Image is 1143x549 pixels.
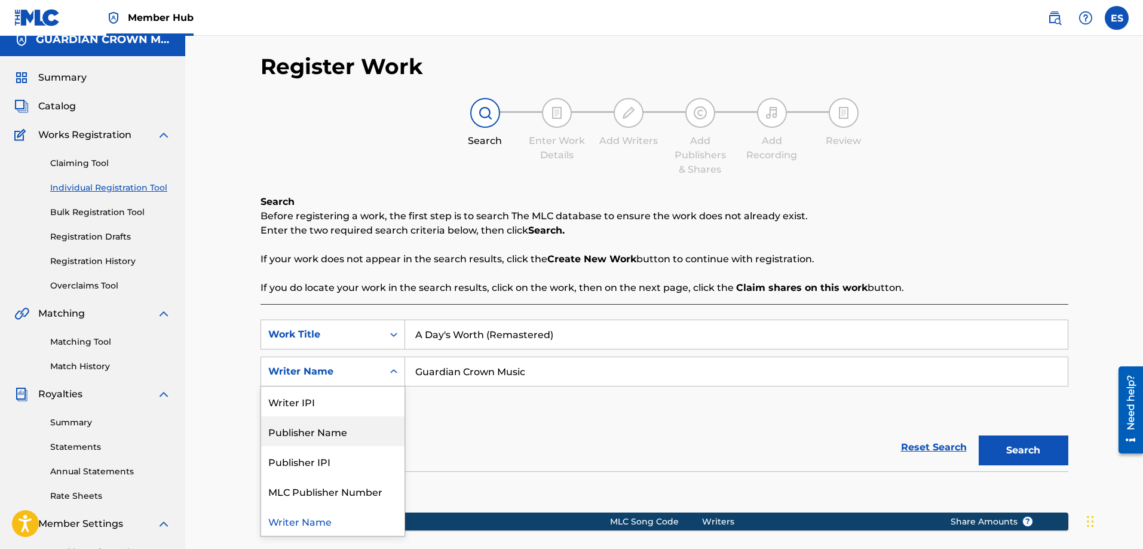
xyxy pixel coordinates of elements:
[50,360,171,373] a: Match History
[1043,6,1067,30] a: Public Search
[814,134,874,148] div: Review
[261,252,1068,266] p: If your work does not appear in the search results, click the button to continue with registration.
[261,387,405,416] div: Writer IPI
[38,70,87,85] span: Summary
[979,435,1068,465] button: Search
[284,516,610,528] div: Song Title
[50,441,171,453] a: Statements
[742,134,802,162] div: Add Recording
[670,134,730,177] div: Add Publishers & Shares
[14,70,29,85] img: Summary
[14,70,87,85] a: SummarySummary
[14,9,60,26] img: MLC Logo
[610,516,702,528] div: MLC Song Code
[106,11,121,25] img: Top Rightsholder
[157,128,171,142] img: expand
[702,516,932,528] div: Writers
[38,517,123,531] span: Member Settings
[14,128,30,142] img: Works Registration
[50,231,171,243] a: Registration Drafts
[14,387,29,401] img: Royalties
[50,280,171,292] a: Overclaims Tool
[528,225,565,236] strong: Search.
[455,134,515,148] div: Search
[261,320,1068,471] form: Search Form
[128,11,194,24] span: Member Hub
[261,196,295,207] b: Search
[14,306,29,321] img: Matching
[836,106,851,120] img: step indicator icon for Review
[50,206,171,219] a: Bulk Registration Tool
[36,33,171,47] h5: GUARDIAN CROWN MUSIC
[268,364,376,379] div: Writer Name
[261,506,405,536] div: Writer Name
[1105,6,1129,30] div: User Menu
[1074,6,1098,30] div: Help
[527,134,587,162] div: Enter Work Details
[765,106,779,120] img: step indicator icon for Add Recording
[50,490,171,502] a: Rate Sheets
[547,253,636,265] strong: Create New Work
[693,106,707,120] img: step indicator icon for Add Publishers & Shares
[1110,362,1143,458] iframe: Resource Center
[261,446,405,476] div: Publisher IPI
[1047,11,1062,25] img: search
[14,99,76,114] a: CatalogCatalog
[14,33,29,47] img: Accounts
[157,306,171,321] img: expand
[38,387,82,401] span: Royalties
[157,517,171,531] img: expand
[1023,517,1032,526] span: ?
[261,53,423,80] h2: Register Work
[1087,504,1094,539] div: Drag
[599,134,658,148] div: Add Writers
[1083,492,1143,549] iframe: Chat Widget
[736,282,868,293] strong: Claim shares on this work
[157,387,171,401] img: expand
[261,476,405,506] div: MLC Publisher Number
[550,106,564,120] img: step indicator icon for Enter Work Details
[268,327,376,342] div: Work Title
[50,182,171,194] a: Individual Registration Tool
[38,99,76,114] span: Catalog
[478,106,492,120] img: step indicator icon for Search
[50,336,171,348] a: Matching Tool
[50,157,171,170] a: Claiming Tool
[38,306,85,321] span: Matching
[261,281,1068,295] p: If you do locate your work in the search results, click on the work, then on the next page, click...
[1078,11,1093,25] img: help
[50,465,171,478] a: Annual Statements
[261,223,1068,238] p: Enter the two required search criteria below, then click
[261,209,1068,223] p: Before registering a work, the first step is to search The MLC database to ensure the work does n...
[621,106,636,120] img: step indicator icon for Add Writers
[50,255,171,268] a: Registration History
[951,516,1033,528] span: Share Amounts
[38,128,131,142] span: Works Registration
[50,416,171,429] a: Summary
[895,434,973,461] a: Reset Search
[14,99,29,114] img: Catalog
[261,416,405,446] div: Publisher Name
